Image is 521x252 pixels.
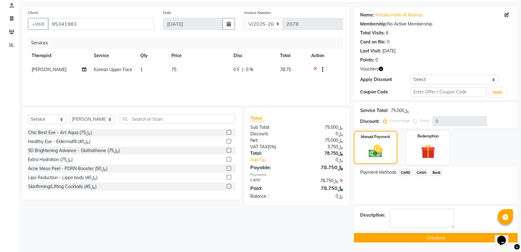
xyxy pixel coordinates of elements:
div: Description: [360,212,385,218]
div: Acne Meso Peel - PDRN Booster (﷼50) [28,165,107,172]
label: Date [163,10,172,16]
div: Balance : [246,193,297,200]
span: 75 [171,67,176,72]
div: Paid: [246,184,297,192]
button: +968 [28,18,48,30]
span: Bank [431,169,443,176]
a: Add Tip [246,157,306,163]
th: Qty [137,49,168,63]
div: [DATE] [382,48,396,54]
div: ﷼78.750 [297,150,348,157]
label: Manual Payment [361,134,391,140]
label: Fixed [420,118,429,124]
img: _cash.svg [365,143,387,159]
div: Card on file: [360,39,386,45]
div: ﷼75.000 [297,124,348,131]
div: ﷼0 [297,131,348,137]
label: Redemption [418,133,439,139]
span: 1 [140,67,143,72]
div: Net: [246,137,297,144]
span: CASH [415,169,428,176]
div: Service Total: [360,107,388,114]
div: Name: [360,12,374,18]
span: Total [251,115,265,121]
input: Enter Offer / Coupon Code [411,87,487,97]
span: VAT TAX [251,144,268,150]
span: 0 F [233,66,240,73]
div: ﷼78.750 [297,184,348,192]
div: Last Visit: [360,48,381,54]
div: ﷼78.750 [297,178,348,184]
div: ﷼75.000 [297,137,348,144]
th: Total [276,49,307,63]
label: Client [28,10,38,16]
div: Payable: [246,164,297,171]
div: ﷼0 [297,193,348,200]
button: Checkout [354,233,518,243]
div: Total: [246,150,297,157]
img: _gift.svg [417,143,440,160]
div: Membership: [360,21,387,27]
div: 5D Brightening Advance - Gluthathione (﷼75) [28,147,120,154]
span: | [242,66,243,73]
div: Coupon Code [360,89,411,95]
th: Price [168,49,230,63]
span: Payment Methods [360,169,396,176]
div: Chic Best Eye - Art Aqua (﷼75) [28,129,92,136]
div: 0 [387,39,389,45]
th: Action [307,49,343,63]
th: Service [90,49,137,63]
div: Apply Discount [360,76,411,83]
input: Search or Scan [120,114,236,124]
div: No Active Membership [360,21,512,27]
th: Disc [230,49,276,63]
th: Therapist [28,49,90,63]
div: 0 [375,57,378,63]
input: Search by Name/Mobile/Email/Code [48,18,154,30]
label: Invoice Number [244,10,271,16]
span: 0 % [246,66,253,73]
iframe: chat widget [495,227,515,246]
div: Skinfirming/Lifting Cocktails (﷼45) [28,183,97,190]
div: ( ) [246,144,297,150]
label: Percentage [390,118,410,124]
span: Vouchers [360,66,379,72]
span: [PERSON_NAME] [32,67,66,72]
span: Korean Upper Face [94,67,132,72]
span: 78.75 [280,67,291,72]
div: ﷼3.750 [297,144,348,150]
button: Apply [489,88,507,97]
div: 6 [386,30,388,36]
div: Services [29,37,348,49]
div: Sub Total: [246,124,297,131]
div: Healthy Eye - Eldermafill (﷼45) [28,138,90,145]
span: 5% [269,144,275,149]
div: Payments [251,172,343,178]
div: Extra Hydration (﷼75) [28,156,73,163]
div: ﷼75.000 [391,107,409,114]
span: CARD [399,169,412,176]
div: ﷼78.750 [297,164,348,171]
a: Nutaila Harib Al Kharusi [375,12,423,18]
div: Total Visits: [360,30,385,36]
div: Lipo Reduction - Lippo body (﷼40) [28,174,97,181]
div: Discount: [246,131,297,137]
div: Points: [360,57,374,63]
div: CARD [246,178,297,184]
div: ﷼0 [305,157,348,163]
div: Discount: [360,118,379,125]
